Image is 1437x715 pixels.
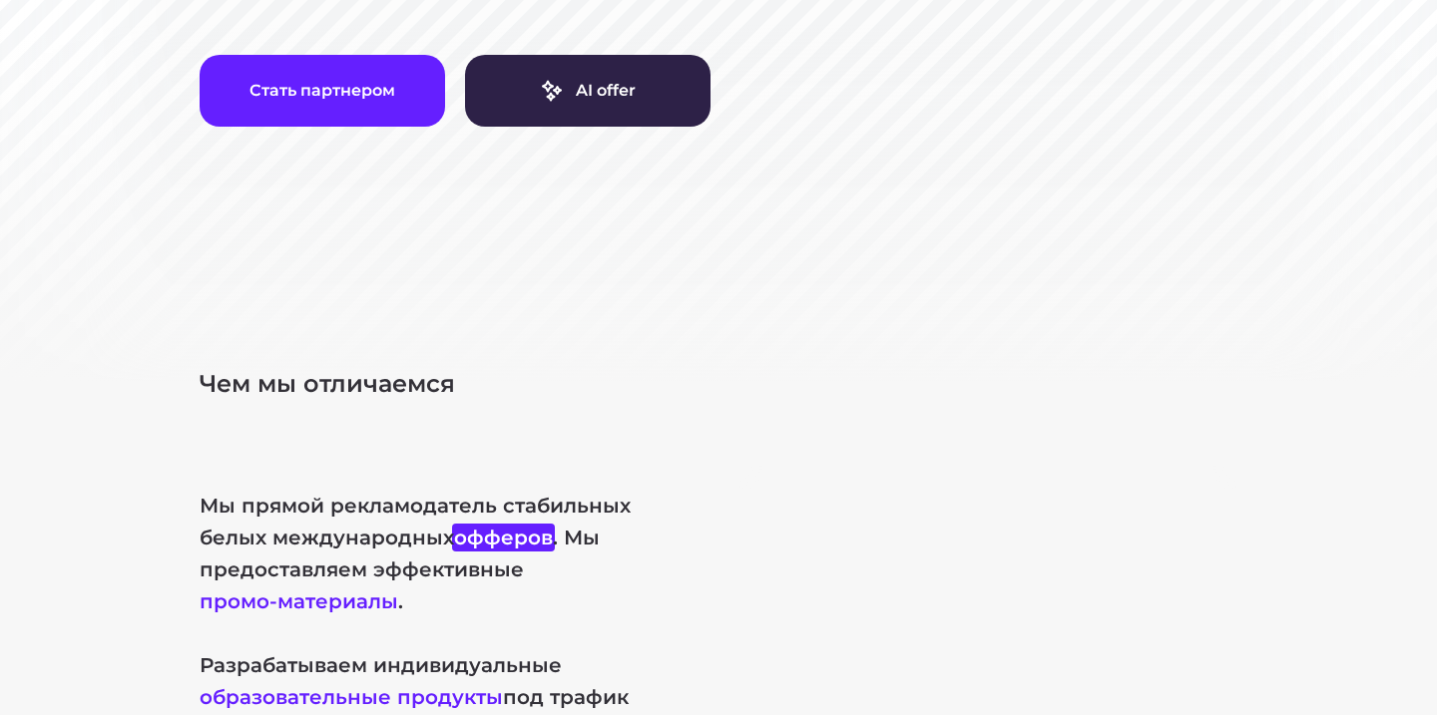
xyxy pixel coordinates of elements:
button: Стать партнером [200,55,445,127]
p: Мы прямой рекламодатель стабильных белых международных . Мы предоставляем эффективные . [200,490,699,617]
button: промо-материалы [200,589,398,613]
p: Чем мы отличаемся [200,368,1237,400]
a: AI offer [465,55,711,127]
button: офферов [454,526,553,549]
button: образовательные продукты [200,685,503,709]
